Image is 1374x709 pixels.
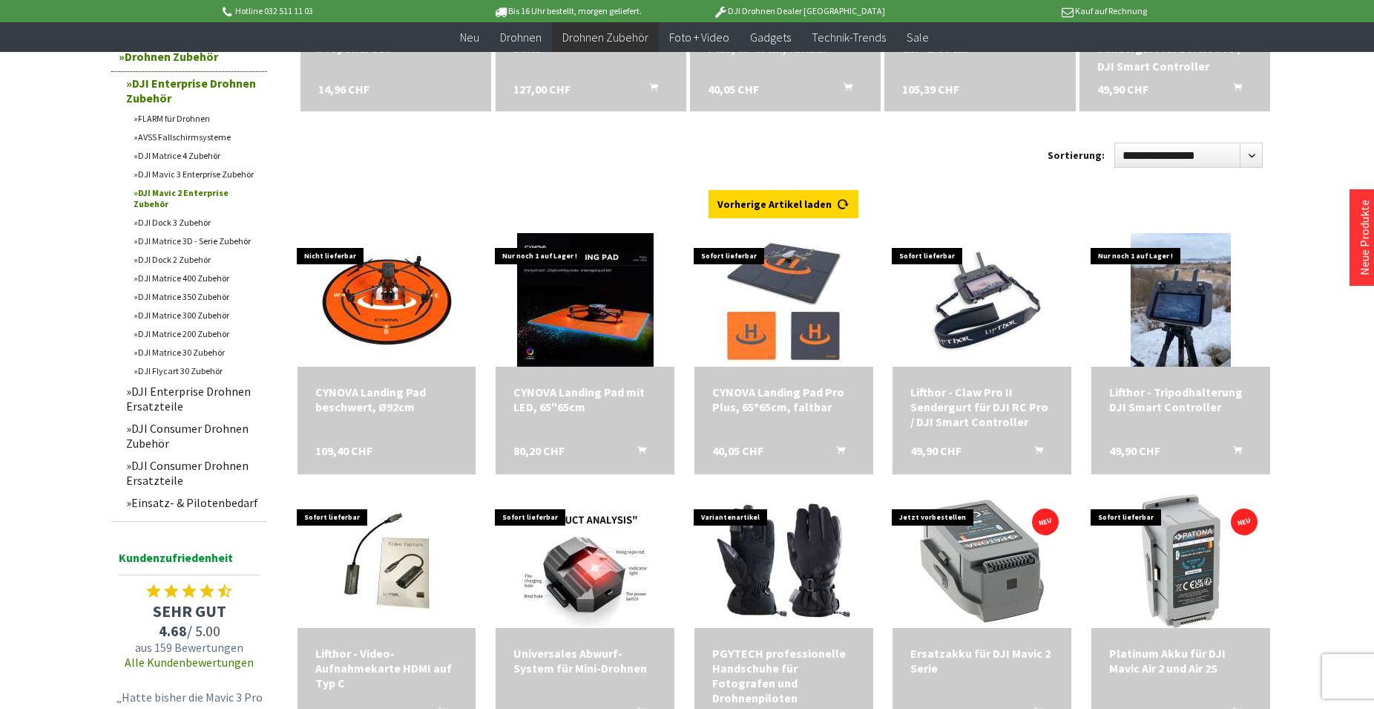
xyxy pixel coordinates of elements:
[159,621,187,640] span: 4.68
[460,30,479,45] span: Neu
[818,443,854,463] button: In den Warenkorb
[909,233,1055,367] img: Lifthor - Claw Pro II Sendergurt für DJI RC Pro / DJI Smart Controller
[910,385,1053,429] a: Lifthor - Claw Pro II Sendergurt für DJI RC Pro / DJI Smart Controller 49,90 CHF In den Warenkorb
[1109,443,1160,458] span: 49,90 CHF
[315,646,458,690] div: Lifthor - Video-Aufnahmekarte HDMI auf Typ C
[517,233,654,367] img: CYNOVA Landing Pad mit LED, 65"65cm
[126,213,267,232] a: DJI Dock 3 Zubehör
[126,306,267,324] a: DJI Matrice 300 Zubehör
[1016,443,1052,463] button: In den Warenkorb
[902,80,959,98] span: 105,39 CHF
[513,646,657,676] div: Universales Abwurf-System für Mini-Drohnen
[812,30,886,45] span: Technik-Trends
[513,385,657,414] div: CYNOVA Landing Pad mit LED, 65"65cm
[910,385,1053,429] div: Lifthor - Claw Pro II Sendergurt für DJI RC Pro / DJI Smart Controller
[1109,385,1252,414] a: Lifthor - Tripodhalterung DJI Smart Controller 49,90 CHF In den Warenkorb
[315,385,458,414] div: CYNOVA Landing Pad beschwert, Ø92cm
[750,30,791,45] span: Gadgets
[315,646,458,690] a: Lifthor - Video-Aufnahmekarte HDMI auf Typ C 32,90 CHF In den Warenkorb
[119,417,267,454] a: DJI Consumer Drohnen Zubehör
[126,128,267,146] a: AVSS Fallschirmsysteme
[1097,80,1148,98] span: 49,90 CHF
[126,183,267,213] a: DJI Mavic 2 Enterprise Zubehör
[119,72,267,109] a: DJI Enterprise Drohnen Zubehör
[451,2,683,20] p: Bis 16 Uhr bestellt, morgen geliefert.
[712,443,763,458] span: 40,05 CHF
[119,548,260,575] span: Kundenzufriedenheit
[318,80,369,98] span: 14,96 CHF
[1109,385,1252,414] div: Lifthor - Tripodhalterung DJI Smart Controller
[709,190,858,218] a: Vorherige Artikel laden
[910,646,1053,676] div: Ersatzakku für DJI Mavic 2 Serie
[826,80,861,99] button: In den Warenkorb
[126,362,267,380] a: DJI Flycart 30 Zubehör
[1109,646,1252,676] a: Platinum Akku für DJI Mavic Air 2 und Air 2S 129,00 CHF In den Warenkorb
[712,385,855,414] div: CYNOVA Landing Pad Pro Plus, 65*65cm, faltbar
[1215,80,1251,99] button: In den Warenkorb
[126,232,267,250] a: DJI Matrice 3D - Serie Zubehör
[320,233,453,367] img: CYNOVA Landing Pad beschwert, Ø92cm
[712,646,855,705] div: PGYTECH professionelle Handschuhe für Fotografen und Drohnenpiloten
[119,454,267,491] a: DJI Consumer Drohnen Ersatzteile
[315,385,458,414] a: CYNOVA Landing Pad beschwert, Ø92cm 109,40 CHF
[513,646,657,676] a: Universales Abwurf-System für Mini-Drohnen 79,90 CHF In den Warenkorb
[111,42,267,72] a: Drohnen Zubehör
[717,494,850,628] img: PGYTECH professionelle Handschuhe für Fotografen und Drohnenpiloten
[1131,233,1231,367] img: Lifthor - Tripodhalterung DJI Smart Controller
[1048,143,1105,167] label: Sortierung:
[119,491,267,514] a: Einsatz- & Pilotenbedarf
[522,494,648,628] img: Universales Abwurf-System für Mini-Drohnen
[126,343,267,362] a: DJI Matrice 30 Zubehör
[1141,494,1220,628] img: Platinum Akku für DJI Mavic Air 2 und Air 2S
[712,646,855,705] a: PGYTECH professionelle Handschuhe für Fotografen und Drohnenpiloten 64,00 CHF
[896,22,939,53] a: Sale
[126,165,267,183] a: DJI Mavic 3 Enterprise Zubehör
[490,22,552,53] a: Drohnen
[552,22,659,53] a: Drohnen Zubehör
[513,443,565,458] span: 80,20 CHF
[659,22,740,53] a: Foto + Video
[1357,200,1372,275] a: Neue Produkte
[126,109,267,128] a: FLARM für Drohnen
[119,380,267,417] a: DJI Enterprise Drohnen Ersatzteile
[111,640,267,655] span: aus 159 Bewertungen
[315,443,372,458] span: 109,40 CHF
[126,146,267,165] a: DJI Matrice 4 Zubehör
[683,2,915,20] p: DJI Drohnen Dealer [GEOGRAPHIC_DATA]
[126,324,267,343] a: DJI Matrice 200 Zubehör
[513,385,657,414] a: CYNOVA Landing Pad mit LED, 65"65cm 80,20 CHF In den Warenkorb
[220,2,451,20] p: Hotline 032 511 11 03
[717,233,850,367] img: CYNOVA Landing Pad Pro Plus, 65*65cm, faltbar
[910,646,1053,676] a: Ersatzakku für DJI Mavic 2 Serie 127,00 CHF In den Warenkorb
[669,30,729,45] span: Foto + Video
[450,22,490,53] a: Neu
[1109,646,1252,676] div: Platinum Akku für DJI Mavic Air 2 und Air 2S
[915,494,1050,628] img: Ersatzakku für DJI Mavic 2 Serie
[910,443,962,458] span: 49,90 CHF
[740,22,801,53] a: Gadgets
[500,30,542,45] span: Drohnen
[631,80,667,99] button: In den Warenkorb
[513,80,571,98] span: 127,00 CHF
[111,601,267,621] span: SEHR GUT
[907,30,929,45] span: Sale
[801,22,896,53] a: Technik-Trends
[708,80,759,98] span: 40,05 CHF
[619,443,655,463] button: In den Warenkorb
[126,250,267,269] a: DJI Dock 2 Zubehör
[562,30,648,45] span: Drohnen Zubehör
[125,655,254,670] a: Alle Kundenbewertungen
[126,269,267,287] a: DJI Matrice 400 Zubehör
[1215,443,1251,463] button: In den Warenkorb
[126,287,267,306] a: DJI Matrice 350 Zubehör
[111,621,267,640] span: / 5.00
[320,494,453,628] img: Lifthor - Video-Aufnahmekarte HDMI auf Typ C
[712,385,855,414] a: CYNOVA Landing Pad Pro Plus, 65*65cm, faltbar 40,05 CHF In den Warenkorb
[915,2,1146,20] p: Kauf auf Rechnung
